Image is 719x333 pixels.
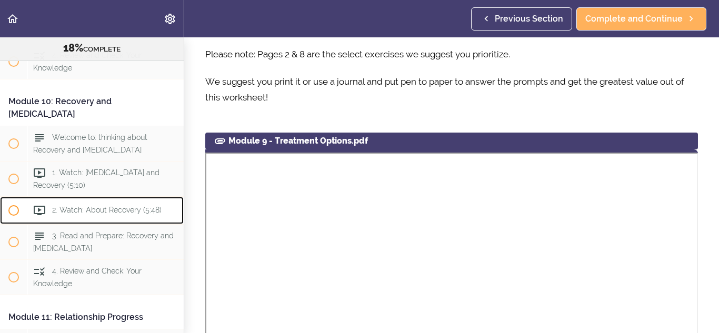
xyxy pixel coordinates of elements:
span: 2. Watch: About Recovery (5:48) [52,206,162,214]
div: Module 9 - Treatment Options.pdf [205,133,698,149]
span: 4. Review and Check: Your Knowledge [33,267,142,287]
a: Previous Section [471,7,572,31]
span: 1. Watch: [MEDICAL_DATA] and Recovery (5:10) [33,168,159,189]
a: Complete and Continue [576,7,706,31]
span: 3. Read and Prepare: Recovery and [MEDICAL_DATA] [33,231,174,252]
span: We suggest you print it or use a journal and put pen to paper to answer the prompts and get the g... [205,76,684,103]
span: 4. Review and Check: Your Knowledge [33,51,142,72]
svg: Settings Menu [164,13,176,25]
span: Previous Section [495,13,563,25]
span: Complete and Continue [585,13,683,25]
span: Welcome to: thinking about Recovery and [MEDICAL_DATA] [33,133,147,154]
span: 18% [63,42,83,54]
div: COMPLETE [13,42,171,55]
svg: Back to course curriculum [6,13,19,25]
